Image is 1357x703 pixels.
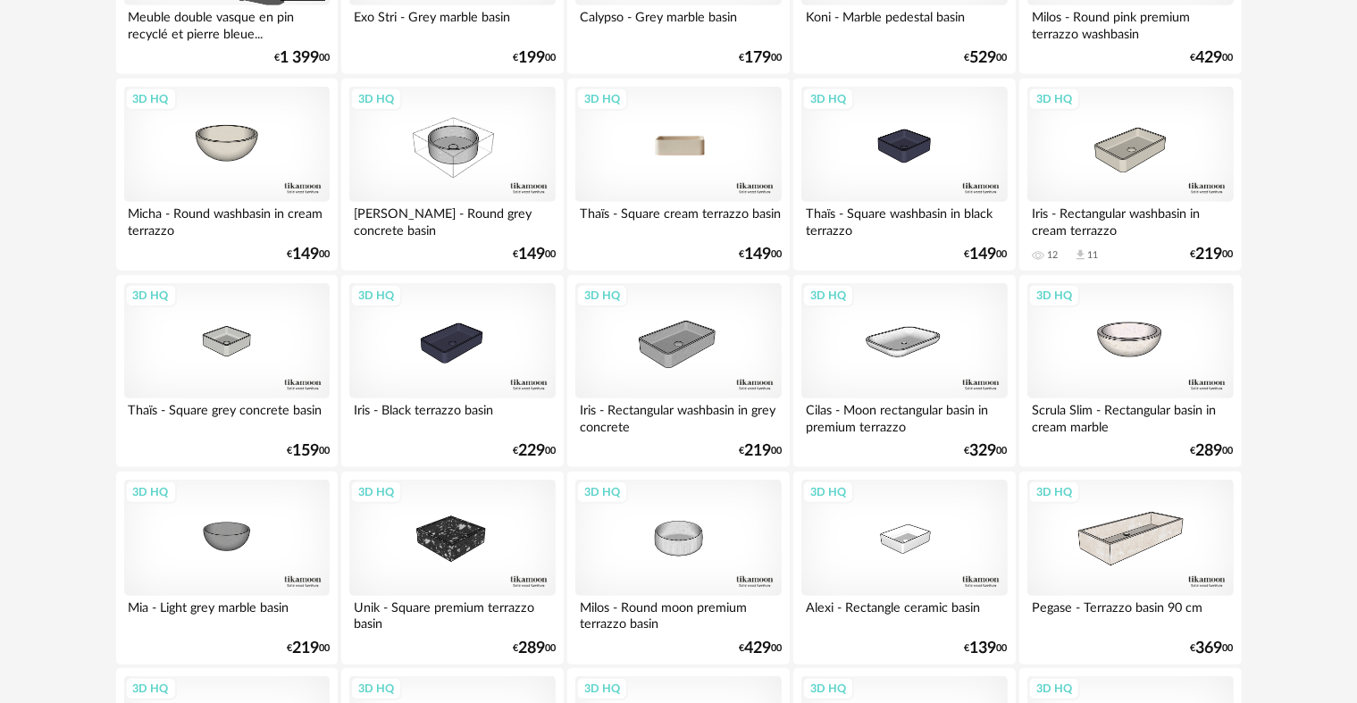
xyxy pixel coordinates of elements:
div: € 00 [1191,445,1234,457]
div: € 00 [513,445,556,457]
div: € 00 [1191,52,1234,64]
div: 3D HQ [125,88,177,111]
div: € 00 [1191,642,1234,655]
div: 3D HQ [125,677,177,700]
div: Micha - Round washbasin in cream terrazzo [124,202,330,238]
div: € 00 [287,642,330,655]
div: 12 [1047,249,1058,262]
div: 3D HQ [350,284,402,307]
div: Exo Stri - Grey marble basin [349,5,555,41]
div: Iris - Black terrazzo basin [349,398,555,434]
a: 3D HQ Thaïs - Square grey concrete basin €15900 [116,275,338,468]
div: 11 [1087,249,1098,262]
div: € 00 [965,642,1008,655]
a: 3D HQ Iris - Rectangular washbasin in cream terrazzo 12 Download icon 11 €21900 [1019,79,1241,272]
div: 3D HQ [1028,88,1080,111]
a: 3D HQ [PERSON_NAME] - Round grey concrete basin €14900 [341,79,563,272]
a: 3D HQ Cilas - Moon rectangular basin in premium terrazzo €32900 [793,275,1015,468]
span: 179 [744,52,771,64]
span: 369 [1196,642,1223,655]
span: 149 [518,248,545,261]
div: 3D HQ [576,88,628,111]
div: 3D HQ [576,481,628,504]
div: Iris - Rectangular washbasin in cream terrazzo [1027,202,1233,238]
a: 3D HQ Mia - Light grey marble basin €21900 [116,472,338,665]
a: 3D HQ Milos - Round moon premium terrazzo basin €42900 [567,472,789,665]
a: 3D HQ Micha - Round washbasin in cream terrazzo €14900 [116,79,338,272]
span: 219 [1196,248,1223,261]
span: 219 [744,445,771,457]
div: 3D HQ [125,284,177,307]
div: € 00 [287,248,330,261]
div: 3D HQ [802,284,854,307]
span: 199 [518,52,545,64]
div: 3D HQ [802,88,854,111]
a: 3D HQ Alexi - Rectangle ceramic basin €13900 [793,472,1015,665]
div: 3D HQ [802,677,854,700]
div: Thaïs - Square washbasin in black terrazzo [801,202,1007,238]
div: Mia - Light grey marble basin [124,596,330,632]
span: 429 [744,642,771,655]
div: € 00 [739,52,782,64]
span: 429 [1196,52,1223,64]
div: Thaïs - Square grey concrete basin [124,398,330,434]
a: 3D HQ Thaïs - Square cream terrazzo basin €14900 [567,79,789,272]
div: Cilas - Moon rectangular basin in premium terrazzo [801,398,1007,434]
div: € 00 [513,248,556,261]
span: 529 [970,52,997,64]
div: 3D HQ [350,481,402,504]
div: € 00 [739,248,782,261]
div: Milos - Round moon premium terrazzo basin [575,596,781,632]
div: € 00 [513,52,556,64]
div: € 00 [1191,248,1234,261]
a: 3D HQ Scrula Slim - Rectangular basin in cream marble €28900 [1019,275,1241,468]
span: 289 [518,642,545,655]
div: Alexi - Rectangle ceramic basin [801,596,1007,632]
div: 3D HQ [1028,677,1080,700]
a: 3D HQ Pegase - Terrazzo basin 90 cm €36900 [1019,472,1241,665]
div: Iris - Rectangular washbasin in grey concrete [575,398,781,434]
div: Pegase - Terrazzo basin 90 cm [1027,596,1233,632]
div: € 00 [739,445,782,457]
a: 3D HQ Iris - Black terrazzo basin €22900 [341,275,563,468]
span: 149 [744,248,771,261]
a: 3D HQ Iris - Rectangular washbasin in grey concrete €21900 [567,275,789,468]
div: 3D HQ [1028,284,1080,307]
div: € 00 [513,642,556,655]
div: Calypso - Grey marble basin [575,5,781,41]
div: 3D HQ [576,677,628,700]
div: 3D HQ [350,677,402,700]
span: Download icon [1074,248,1087,262]
div: Meuble double vasque en pin recyclé et pierre bleue... [124,5,330,41]
div: 3D HQ [802,481,854,504]
span: 149 [292,248,319,261]
span: 329 [970,445,997,457]
span: 229 [518,445,545,457]
a: 3D HQ Unik - Square premium terrazzo basin €28900 [341,472,563,665]
div: 3D HQ [576,284,628,307]
div: 3D HQ [350,88,402,111]
div: Thaïs - Square cream terrazzo basin [575,202,781,238]
span: 1 399 [280,52,319,64]
div: € 00 [739,642,782,655]
div: € 00 [965,445,1008,457]
span: 289 [1196,445,1223,457]
div: € 00 [965,52,1008,64]
span: 149 [970,248,997,261]
span: 139 [970,642,997,655]
a: 3D HQ Thaïs - Square washbasin in black terrazzo €14900 [793,79,1015,272]
div: € 00 [287,445,330,457]
div: € 00 [965,248,1008,261]
div: Koni - Marble pedestal basin [801,5,1007,41]
span: 219 [292,642,319,655]
div: 3D HQ [1028,481,1080,504]
div: Unik - Square premium terrazzo basin [349,596,555,632]
div: [PERSON_NAME] - Round grey concrete basin [349,202,555,238]
div: 3D HQ [125,481,177,504]
div: € 00 [274,52,330,64]
span: 159 [292,445,319,457]
div: Milos - Round pink premium terrazzo washbasin [1027,5,1233,41]
div: Scrula Slim - Rectangular basin in cream marble [1027,398,1233,434]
